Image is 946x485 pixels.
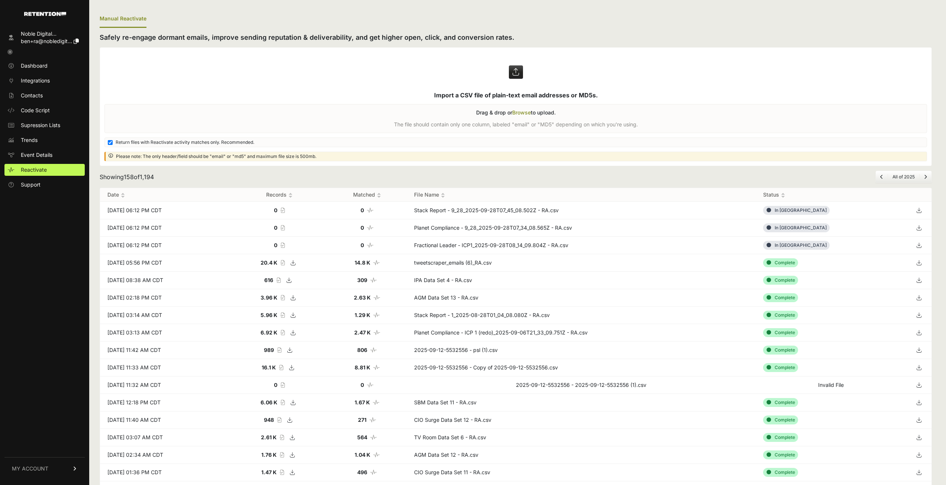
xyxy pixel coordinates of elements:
i: Number of matched records [367,382,374,388]
strong: 616 [264,277,273,283]
strong: 6.06 K [261,399,277,405]
i: Record count of the file [280,382,285,388]
i: Number of matched records [367,208,374,213]
i: Number of matched records [370,435,377,440]
td: [DATE] 02:18 PM CDT [100,289,231,307]
td: IPA Data Set 4 - RA.csv [407,272,755,289]
i: Record count of the file [280,400,285,405]
div: Complete [763,276,798,285]
span: 1,194 [140,173,154,181]
strong: 989 [264,347,274,353]
strong: 2.47 K [354,329,371,336]
td: Planet Compliance - ICP 1 (redo)_2025-09-06T21_33_09.751Z - RA.csv [407,324,755,342]
td: SBM Data Set 11 - RA.csv [407,394,755,411]
strong: 496 [357,469,367,475]
strong: 2.61 K [261,434,277,440]
i: Record count of the file [280,313,285,318]
i: Number of matched records [367,243,374,248]
i: Number of matched records [373,313,380,318]
td: [DATE] 03:07 AM CDT [100,429,231,446]
td: AGM Data Set 13 - RA.csv [407,289,755,307]
div: Complete [763,363,798,372]
i: Number of matched records [373,452,380,457]
li: All of 2025 [888,174,919,180]
img: no_sort-eaf950dc5ab64cae54d48a5578032e96f70b2ecb7d747501f34c8f2db400fb66.gif [781,193,785,198]
i: Number of matched records [370,278,377,283]
img: no_sort-eaf950dc5ab64cae54d48a5578032e96f70b2ecb7d747501f34c8f2db400fb66.gif [377,193,381,198]
th: Matched [328,188,407,202]
div: Complete [763,328,798,337]
td: 2025-09-12-5532556 - Copy of 2025-09-12-5532556.csv [407,359,755,376]
div: Complete [763,433,798,442]
a: Reactivate [4,164,85,176]
i: Number of matched records [370,470,377,475]
i: Record count of the file [280,208,285,213]
strong: 16.1 K [262,364,276,371]
i: Record count of the file [279,365,283,370]
span: ben+ra@nobledigit... [21,38,72,44]
strong: 14.8 K [355,259,370,266]
i: Number of matched records [374,330,380,335]
a: Next [924,174,927,180]
th: Status [756,188,906,202]
i: Record count of the file [277,347,281,353]
div: Complete [763,258,798,267]
img: no_sort-eaf950dc5ab64cae54d48a5578032e96f70b2ecb7d747501f34c8f2db400fb66.gif [121,193,125,198]
strong: 0 [361,382,364,388]
td: [DATE] 03:13 AM CDT [100,324,231,342]
strong: 6.92 K [261,329,277,336]
td: Stack Report - 9_28_2025-09-28T07_45_08.502Z - RA.csv [407,202,755,219]
td: [DATE] 01:36 PM CDT [100,464,231,481]
strong: 1.76 K [261,452,277,458]
td: TV Room Data Set 6 - RA.csv [407,429,755,446]
strong: 0 [274,382,277,388]
div: Complete [763,398,798,407]
a: Support [4,179,85,191]
strong: 806 [357,347,367,353]
td: 2025-09-12-5532556 - 2025-09-12-5532556 (1).csv [407,376,755,394]
span: MY ACCOUNT [12,465,48,472]
span: Code Script [21,107,50,114]
i: Record count of the file [277,417,281,423]
span: Return files with Reactivate activity matches only. Recommended. [116,139,254,145]
strong: 1.04 K [355,452,370,458]
div: Complete [763,293,798,302]
td: [DATE] 11:33 AM CDT [100,359,231,376]
strong: 0 [361,242,364,248]
i: Record count of the file [280,295,285,300]
div: Manual Reactivate [100,10,146,28]
i: Record count of the file [280,330,285,335]
span: Dashboard [21,62,48,69]
i: Number of matched records [373,365,380,370]
a: Event Details [4,149,85,161]
i: Number of matched records [373,400,380,405]
a: Contacts [4,90,85,101]
td: [DATE] 03:14 AM CDT [100,307,231,324]
td: Invalid File [756,376,906,394]
img: no_sort-eaf950dc5ab64cae54d48a5578032e96f70b2ecb7d747501f34c8f2db400fb66.gif [441,193,445,198]
strong: 8.81 K [355,364,370,371]
td: [DATE] 11:42 AM CDT [100,342,231,359]
span: Reactivate [21,166,47,174]
i: Number of matched records [369,417,376,423]
strong: 564 [357,434,367,440]
strong: 1.29 K [355,312,370,318]
span: Event Details [21,151,52,159]
h2: Safely re-engage dormant emails, improve sending reputation & deliverability, and get higher open... [100,32,932,43]
td: CIO Surge Data Set 12 - RA.csv [407,411,755,429]
span: Trends [21,136,38,144]
strong: 2.63 K [354,294,371,301]
strong: 0 [274,242,277,248]
td: [DATE] 02:34 AM CDT [100,446,231,464]
strong: 271 [358,417,367,423]
div: In [GEOGRAPHIC_DATA] [763,206,830,215]
a: Trends [4,134,85,146]
span: 158 [124,173,134,181]
div: Complete [763,346,798,355]
span: Contacts [21,92,43,99]
strong: 5.96 K [261,312,277,318]
i: Record count of the file [280,470,284,475]
a: Previous [880,174,883,180]
span: Support [21,181,41,188]
i: Record count of the file [280,243,285,248]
